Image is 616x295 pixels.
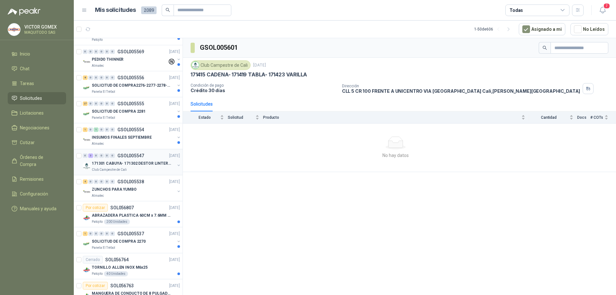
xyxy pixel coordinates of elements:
[95,5,136,15] h1: Mis solicitudes
[99,231,104,236] div: 0
[83,152,181,172] a: 0 3 0 0 0 0 GSOL005547[DATE] Company Logo171301 CABUYA- 171302 DESTOR LINTER- 171305 PINZAClub Ca...
[117,101,144,106] p: GSOL005555
[169,205,180,211] p: [DATE]
[83,153,88,158] div: 0
[191,100,213,108] div: Solicitudes
[8,92,66,104] a: Solicitudes
[117,153,144,158] p: GSOL005547
[92,161,172,167] p: 171301 CABUYA- 171302 DESTOR LINTER- 171305 PINZA
[141,6,157,14] span: 2089
[110,205,134,210] p: SOL056807
[263,115,520,120] span: Producto
[8,107,66,119] a: Licitaciones
[110,179,115,184] div: 0
[92,134,152,141] p: INSUMOS FINALES SEPTIEMBRE
[110,49,115,54] div: 0
[94,75,98,80] div: 0
[83,231,88,236] div: 1
[88,153,93,158] div: 3
[83,178,181,198] a: 4 0 0 0 0 0 GSOL005538[DATE] Company LogoZUNCHOS PARA YUMBOAlmatec
[94,49,98,54] div: 0
[8,203,66,215] a: Manuales y ayuda
[20,65,30,72] span: Chat
[105,127,109,132] div: 0
[24,25,64,29] p: VICTOR GOMEX
[200,43,239,53] h3: GSOL005601
[191,60,251,70] div: Club Campestre de Cali
[577,111,590,123] th: Docs
[597,4,608,16] button: 7
[105,75,109,80] div: 0
[117,75,144,80] p: GSOL005556
[94,127,98,132] div: 1
[83,266,90,274] img: Company Logo
[169,49,180,55] p: [DATE]
[92,245,115,250] p: Panela El Trébol
[94,179,98,184] div: 0
[83,282,108,290] div: Por cotizar
[92,167,127,172] p: Club Campestre de Cali
[92,265,148,271] p: TORNILLO ALLEN INOX M6x25
[92,141,104,146] p: Almatec
[20,154,60,168] span: Órdenes de Compra
[88,101,93,106] div: 0
[83,48,181,68] a: 0 0 0 0 0 0 GSOL005569[DATE] Company LogoPEDIDO THINNERAlmatec
[169,101,180,107] p: [DATE]
[83,179,88,184] div: 4
[88,75,93,80] div: 0
[20,124,49,131] span: Negociaciones
[509,7,523,14] div: Todas
[105,257,129,262] p: SOL056764
[8,151,66,170] a: Órdenes de Compra
[83,101,88,106] div: 27
[83,84,90,92] img: Company Logo
[169,75,180,81] p: [DATE]
[191,71,307,78] p: 171415 CADENA- 171419 TABLA- 171423 VARILLA
[94,231,98,236] div: 0
[169,153,180,159] p: [DATE]
[99,179,104,184] div: 0
[110,231,115,236] div: 0
[166,8,170,12] span: search
[99,127,104,132] div: 0
[83,49,88,54] div: 0
[8,136,66,149] a: Cotizar
[104,271,128,276] div: 40 Unidades
[192,62,199,69] img: Company Logo
[92,63,104,68] p: Almatec
[8,23,20,36] img: Company Logo
[590,115,603,120] span: # COTs
[92,187,137,193] p: ZUNCHOS PARA YUMBO
[99,153,104,158] div: 0
[8,122,66,134] a: Negociaciones
[83,127,88,132] div: 1
[83,162,90,170] img: Company Logo
[191,115,219,120] span: Estado
[110,283,134,288] p: SOL056763
[529,111,577,123] th: Cantidad
[8,173,66,185] a: Remisiones
[20,109,44,117] span: Licitaciones
[20,139,35,146] span: Cotizar
[169,283,180,289] p: [DATE]
[105,179,109,184] div: 0
[169,231,180,237] p: [DATE]
[92,213,172,219] p: ABRAZADERA PLASTICA 60CM x 7.6MM ANCHA
[191,83,337,88] p: Condición de pago
[83,256,103,264] div: Cerrado
[474,24,514,34] div: 1 - 50 de 606
[83,230,181,250] a: 1 0 0 0 0 0 GSOL005537[DATE] Company LogoSOLICITUD DE COMPRA 2270Panela El Trébol
[88,231,93,236] div: 0
[8,77,66,90] a: Tareas
[24,30,64,34] p: MAQUITODO SAS
[228,115,254,120] span: Solicitud
[92,271,103,276] p: Patojito
[74,201,183,227] a: Por cotizarSOL056807[DATE] Company LogoABRAZADERA PLASTICA 60CM x 7.6MM ANCHAPatojito200 Unidades
[117,231,144,236] p: GSOL005537
[110,153,115,158] div: 0
[117,127,144,132] p: GSOL005554
[92,193,104,198] p: Almatec
[94,101,98,106] div: 0
[169,127,180,133] p: [DATE]
[83,100,181,120] a: 27 0 0 0 0 0 GSOL005555[DATE] Company LogoSOLICITUD DE COMPRA 2281Panela El Trébol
